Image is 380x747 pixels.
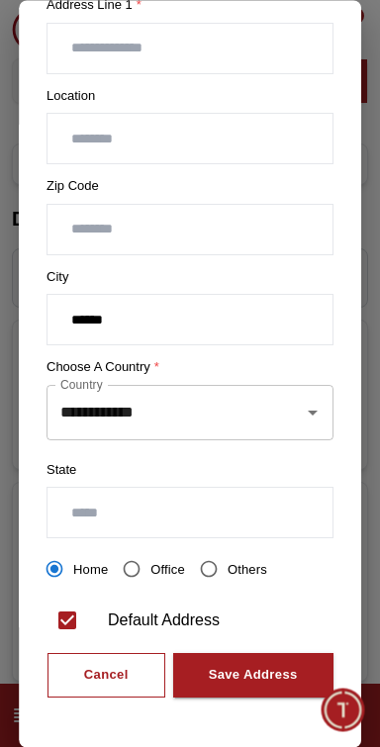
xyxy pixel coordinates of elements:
span: Office [150,563,185,578]
span: Others [228,563,267,578]
label: Choose a country [47,358,333,378]
button: Open [299,399,327,426]
div: Default Address [108,609,220,633]
div: Save Address [209,665,298,688]
button: Cancel [47,654,165,699]
div: Chat Widget [322,689,365,732]
label: City [47,267,333,287]
label: Zip Code [47,177,333,197]
span: Home [73,563,108,578]
label: Country [60,376,103,393]
label: State [47,460,333,480]
label: Location [47,86,333,106]
button: Save Address [173,654,333,699]
div: Cancel [84,665,129,688]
